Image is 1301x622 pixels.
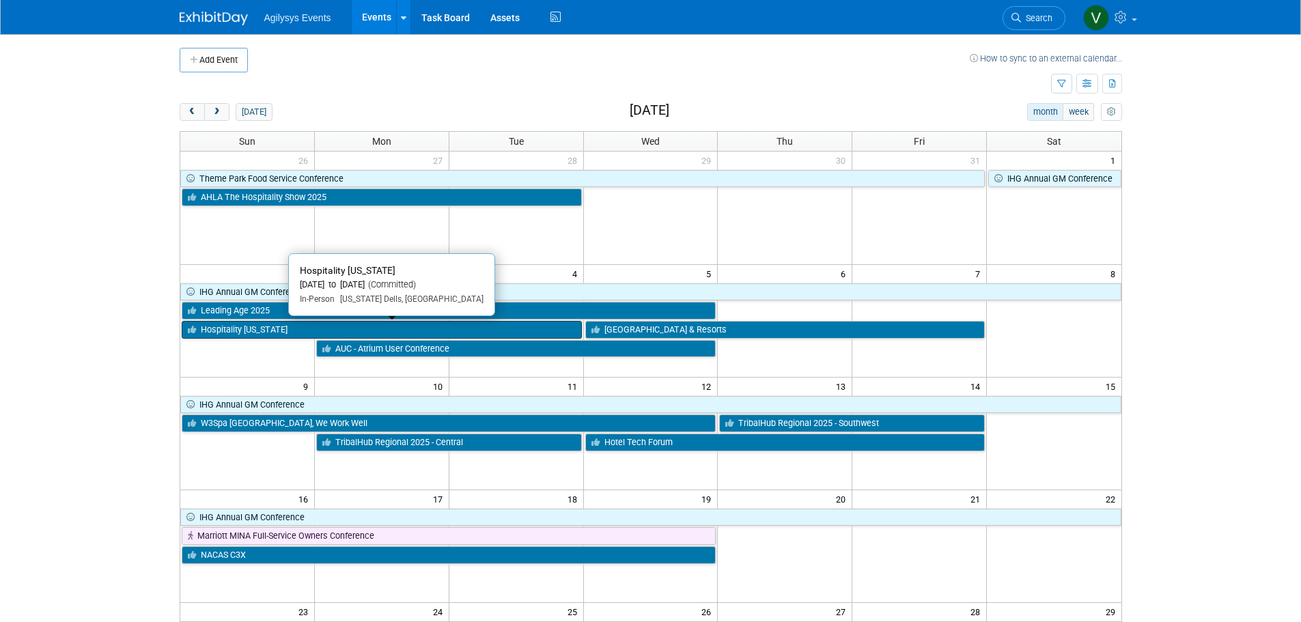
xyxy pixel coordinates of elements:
span: Agilysys Events [264,12,331,23]
span: Hospitality [US_STATE] [300,265,395,276]
a: Leading Age 2025 [182,302,716,320]
span: 8 [1109,265,1121,282]
span: Wed [641,136,660,147]
a: Search [1003,6,1065,30]
a: W3Spa [GEOGRAPHIC_DATA], We Work Well [182,414,716,432]
span: 27 [432,152,449,169]
a: [GEOGRAPHIC_DATA] & Resorts [585,321,985,339]
span: 21 [969,490,986,507]
img: Vaitiare Munoz [1083,5,1109,31]
a: TribalHub Regional 2025 - Southwest [719,414,985,432]
a: NACAS C3X [182,546,716,564]
span: Mon [372,136,391,147]
img: ExhibitDay [180,12,248,25]
span: [US_STATE] Dells, [GEOGRAPHIC_DATA] [335,294,484,304]
span: 10 [432,378,449,395]
span: 9 [302,378,314,395]
span: 22 [1104,490,1121,507]
span: 15 [1104,378,1121,395]
button: next [204,103,229,121]
span: 29 [700,152,717,169]
a: IHG Annual GM Conference [180,396,1121,414]
span: 24 [432,603,449,620]
a: How to sync to an external calendar... [970,53,1122,63]
span: (Committed) [365,279,416,289]
i: Personalize Calendar [1107,108,1116,117]
a: Hotel Tech Forum [585,434,985,451]
span: 28 [566,152,583,169]
a: AHLA The Hospitality Show 2025 [182,188,582,206]
span: 26 [297,152,314,169]
span: 30 [835,152,852,169]
span: 29 [1104,603,1121,620]
span: 14 [969,378,986,395]
button: [DATE] [236,103,272,121]
span: Tue [509,136,524,147]
a: Hospitality [US_STATE] [182,321,582,339]
a: Theme Park Food Service Conference [180,170,985,188]
button: month [1027,103,1063,121]
span: 25 [566,603,583,620]
span: 28 [969,603,986,620]
button: myCustomButton [1101,103,1121,121]
span: 19 [700,490,717,507]
span: Sat [1047,136,1061,147]
button: prev [180,103,205,121]
span: 12 [700,378,717,395]
a: IHG Annual GM Conference [988,170,1121,188]
span: Thu [777,136,793,147]
a: AUC - Atrium User Conference [316,340,716,358]
span: 23 [297,603,314,620]
span: 27 [835,603,852,620]
span: 7 [974,265,986,282]
span: 5 [705,265,717,282]
span: Fri [914,136,925,147]
div: [DATE] to [DATE] [300,279,484,291]
span: 26 [700,603,717,620]
h2: [DATE] [630,103,669,118]
span: 6 [839,265,852,282]
a: TribalHub Regional 2025 - Central [316,434,582,451]
span: In-Person [300,294,335,304]
span: 20 [835,490,852,507]
button: week [1063,103,1094,121]
button: Add Event [180,48,248,72]
a: IHG Annual GM Conference [180,509,1121,526]
a: IHG Annual GM Conference [180,283,1121,301]
span: 4 [571,265,583,282]
span: 11 [566,378,583,395]
span: Sun [239,136,255,147]
span: 13 [835,378,852,395]
a: Marriott MINA Full-Service Owners Conference [182,527,716,545]
span: 17 [432,490,449,507]
span: Search [1021,13,1052,23]
span: 16 [297,490,314,507]
span: 18 [566,490,583,507]
span: 31 [969,152,986,169]
span: 1 [1109,152,1121,169]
